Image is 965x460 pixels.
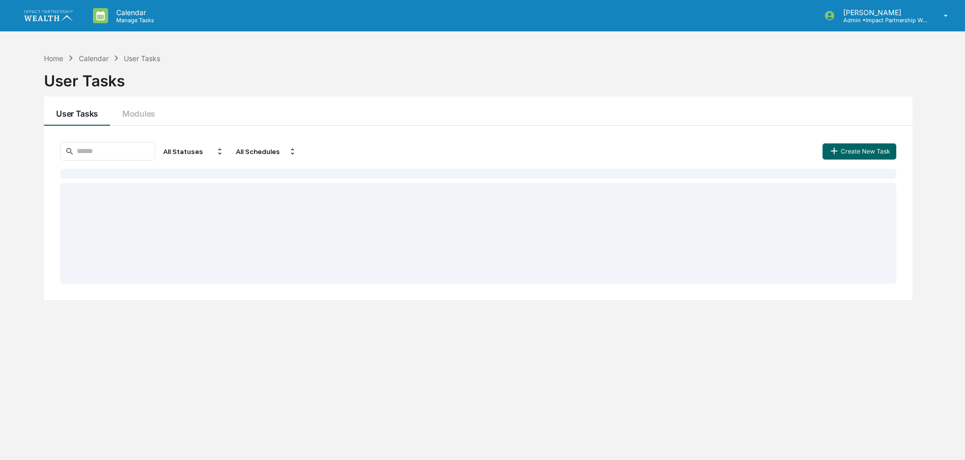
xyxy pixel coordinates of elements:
div: Calendar [79,54,109,63]
button: User Tasks [44,96,110,126]
p: Calendar [108,8,159,17]
p: Manage Tasks [108,17,159,24]
div: Home [44,54,63,63]
p: [PERSON_NAME] [835,8,929,17]
button: Modules [110,96,167,126]
div: User Tasks [44,64,912,90]
img: logo [24,10,73,21]
div: All Statuses [159,143,228,160]
button: Create New Task [823,143,896,160]
div: User Tasks [124,54,160,63]
p: Admin • Impact Partnership Wealth [835,17,929,24]
div: All Schedules [232,143,301,160]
